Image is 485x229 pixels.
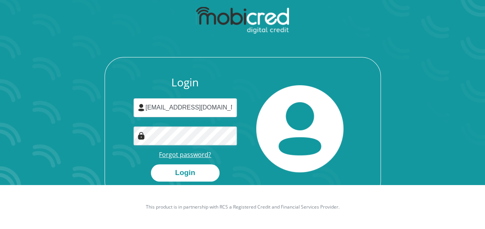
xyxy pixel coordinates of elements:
[137,132,145,140] img: Image
[196,7,289,34] img: mobicred logo
[151,164,220,182] button: Login
[159,150,211,159] a: Forgot password?
[134,98,237,117] input: Username
[137,104,145,111] img: user-icon image
[29,204,457,210] p: This product is in partnership with RCS a Registered Credit and Financial Services Provider.
[134,76,237,89] h3: Login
